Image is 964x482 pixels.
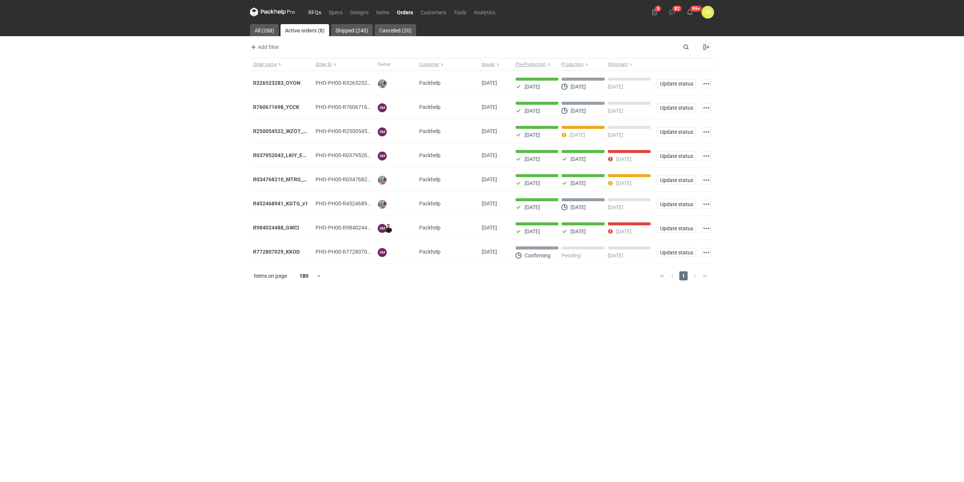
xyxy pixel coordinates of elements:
button: Shipment [607,58,654,70]
p: [DATE] [616,228,631,234]
button: Issued [479,58,513,70]
p: [DATE] [608,84,623,90]
p: [DATE] [525,156,540,162]
span: Update status [660,129,692,135]
figcaption: SM [378,248,387,257]
a: R452468941_KGTG_v1 [253,200,308,207]
div: 180 [292,271,316,281]
a: Customers [417,8,450,17]
p: [DATE] [570,132,585,138]
a: Canceled (20) [375,24,416,36]
span: PHO-PH00-R760671698_YCCK [316,104,389,110]
button: 82 [666,6,678,18]
a: R250054522_WZOT_SLIO_OVWG_YVQE_V1 [253,128,357,134]
span: Packhelp [419,176,441,182]
span: Update status [660,153,692,159]
figcaption: SM [378,151,387,161]
button: Actions [702,103,711,112]
img: Tomasz Kubiak [384,224,393,233]
span: Production [561,61,584,67]
button: Add filter [249,43,279,52]
span: Update status [660,177,692,183]
p: [DATE] [616,180,631,186]
button: Update status [657,127,696,136]
span: Packhelp [419,128,441,134]
button: Actions [702,176,711,185]
figcaption: SM [378,224,387,233]
span: 19/08/2025 [482,152,497,158]
span: PHO-PH00-R452468941_KGTG_V1 [316,200,398,207]
span: Order ID [316,61,332,67]
a: R772807029_KKOD [253,249,300,255]
span: PHO-PH00-R772807029_KKOD [316,249,389,255]
strong: R326523283_OYON [253,80,300,86]
span: Items on page [254,272,287,280]
p: [DATE] [570,156,586,162]
span: PHO-PH00-R034768210_MTRG_WCIR_XWSN [316,176,422,182]
button: Update status [657,224,696,233]
span: 1 [679,271,688,280]
span: Owner [378,61,390,67]
span: 14/08/2025 [482,225,497,231]
span: Update status [660,250,692,255]
button: Order ID [313,58,375,70]
p: [DATE] [525,204,540,210]
p: [DATE] [608,132,623,138]
p: [DATE] [525,84,540,90]
span: Update status [660,226,692,231]
p: [DATE] [608,204,623,210]
p: [DATE] [525,228,540,234]
button: 99+ [684,6,696,18]
img: Michał Palasek [378,200,387,209]
span: PHO-PH00-R984024488_GWCI [316,225,389,231]
svg: Packhelp Pro [250,8,295,17]
a: All (268) [250,24,279,36]
a: Specs [325,8,346,17]
img: Michał Palasek [378,176,387,185]
button: Update status [657,200,696,209]
span: Order name [253,61,277,67]
button: Actions [702,200,711,209]
figcaption: SM [378,103,387,112]
button: Customer [416,58,479,70]
a: R037952043_LKIY_EBJQ [253,152,313,158]
p: [DATE] [570,108,586,114]
p: [DATE] [570,180,586,186]
p: [DATE] [570,204,586,210]
span: Packhelp [419,249,441,255]
a: R984024488_GWCI [253,225,299,231]
p: Pending [561,252,581,259]
strong: R760671698_YCCK [253,104,299,110]
p: [DATE] [525,132,540,138]
span: Customer [419,61,439,67]
span: PHO-PH00-R250054522_WZOT_SLIO_OVWG_YVQE_V1 [316,128,445,134]
p: [DATE] [608,108,623,114]
p: [DATE] [570,84,586,90]
figcaption: SM [378,127,387,136]
button: Update status [657,79,696,88]
strong: R034768210_MTRG_WCIR_XWSN [253,176,333,182]
button: Actions [702,127,711,136]
span: Update status [660,202,692,207]
img: Michał Palasek [378,79,387,88]
span: 01/09/2025 [482,128,497,134]
div: Dominika Kaczyńska [702,6,714,18]
input: Search [682,43,706,52]
p: Confirming [525,252,551,259]
span: Shipment [608,61,628,67]
p: [DATE] [616,156,631,162]
button: DK [702,6,714,18]
p: [DATE] [570,228,586,234]
span: 05/09/2025 [482,104,497,110]
span: Update status [660,105,692,110]
button: Order name [250,58,313,70]
a: Analytics [470,8,499,17]
span: Packhelp [419,152,441,158]
button: Update status [657,151,696,161]
span: Update status [660,81,692,86]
